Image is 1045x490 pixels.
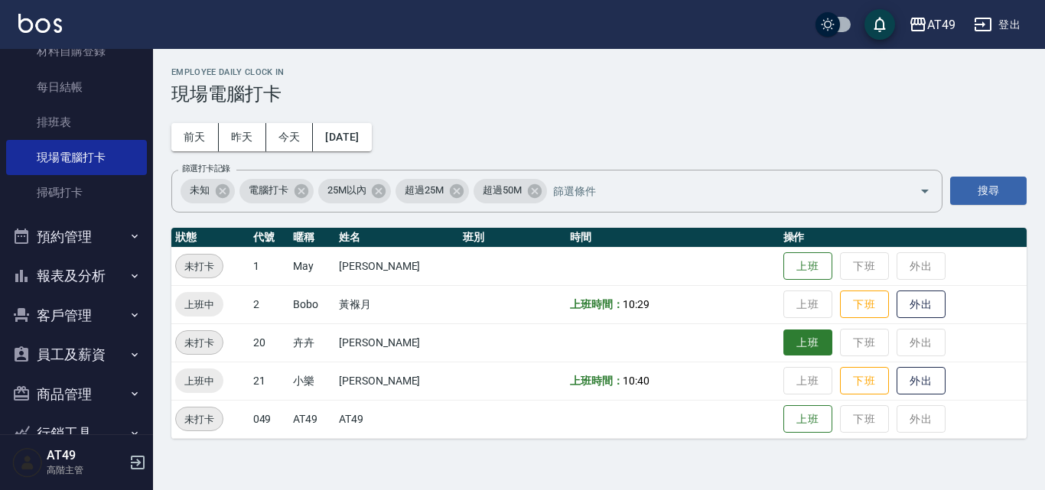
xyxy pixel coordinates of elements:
div: 超過25M [396,179,469,203]
h3: 現場電腦打卡 [171,83,1027,105]
th: 狀態 [171,228,249,248]
td: [PERSON_NAME] [335,247,459,285]
button: AT49 [903,9,962,41]
span: 未打卡 [176,335,223,351]
span: 超過50M [474,183,531,198]
input: 篩選條件 [549,177,893,204]
td: 20 [249,323,290,362]
th: 班別 [459,228,565,248]
td: 21 [249,362,290,400]
td: 卉卉 [289,323,335,362]
td: Bobo [289,285,335,323]
button: 登出 [968,11,1027,39]
td: 1 [249,247,290,285]
button: 預約管理 [6,217,147,257]
div: 25M以內 [318,179,392,203]
button: 報表及分析 [6,256,147,296]
th: 暱稱 [289,228,335,248]
td: 2 [249,285,290,323]
div: 電腦打卡 [239,179,314,203]
button: 外出 [897,367,946,395]
td: 049 [249,400,290,438]
span: 上班中 [175,373,223,389]
span: 未打卡 [176,258,223,274]
td: May [289,247,335,285]
span: 10:40 [623,375,649,387]
button: 員工及薪資 [6,335,147,375]
button: 行銷工具 [6,414,147,453]
td: AT49 [289,400,335,438]
button: 今天 [266,123,314,151]
button: [DATE] [313,123,371,151]
th: 代號 [249,228,290,248]
h5: AT49 [47,448,125,463]
td: [PERSON_NAME] [335,323,459,362]
img: Logo [18,14,62,33]
td: [PERSON_NAME] [335,362,459,400]
button: 下班 [840,290,889,319]
span: 超過25M [396,183,453,198]
button: 外出 [897,290,946,319]
button: 下班 [840,367,889,395]
img: Person [12,447,43,478]
div: 超過50M [474,179,547,203]
p: 高階主管 [47,463,125,477]
button: 商品管理 [6,375,147,414]
b: 上班時間： [570,298,623,310]
th: 時間 [566,228,780,248]
button: 搜尋 [950,177,1027,205]
button: 上班 [783,405,832,433]
span: 25M以內 [318,183,376,198]
span: 未知 [181,183,219,198]
button: 昨天 [219,123,266,151]
span: 未打卡 [176,411,223,427]
h2: Employee Daily Clock In [171,67,1027,77]
button: 客戶管理 [6,296,147,336]
a: 排班表 [6,105,147,140]
span: 電腦打卡 [239,183,298,198]
span: 上班中 [175,297,223,313]
button: 前天 [171,123,219,151]
button: 上班 [783,329,832,356]
td: 小樂 [289,362,335,400]
td: 黃褓月 [335,285,459,323]
a: 每日結帳 [6,70,147,105]
button: save [864,9,895,40]
span: 10:29 [623,298,649,310]
div: AT49 [927,15,955,34]
button: Open [913,179,937,203]
th: 操作 [780,228,1027,248]
td: AT49 [335,400,459,438]
th: 姓名 [335,228,459,248]
label: 篩選打卡記錄 [182,163,230,174]
div: 未知 [181,179,235,203]
a: 現場電腦打卡 [6,140,147,175]
a: 掃碼打卡 [6,175,147,210]
b: 上班時間： [570,375,623,387]
button: 上班 [783,252,832,281]
a: 材料自購登錄 [6,34,147,69]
